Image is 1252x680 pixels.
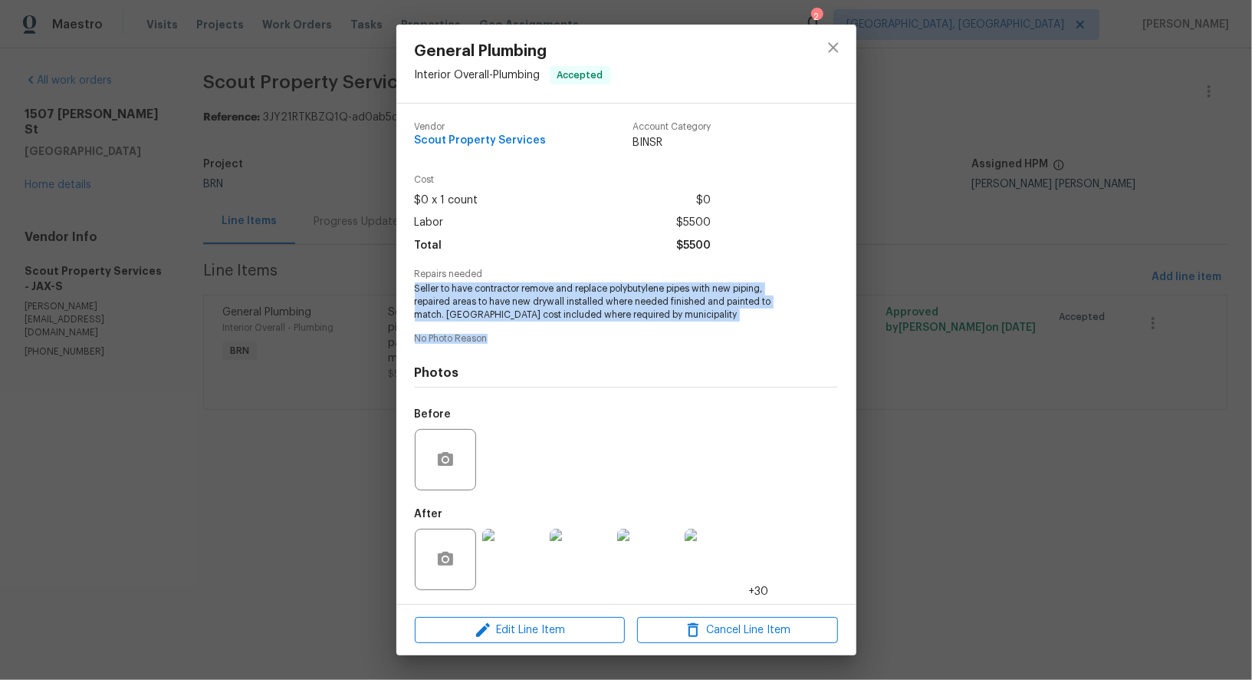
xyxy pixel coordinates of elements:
[415,509,443,520] h5: After
[676,235,711,257] span: $5500
[415,175,711,185] span: Cost
[637,617,838,644] button: Cancel Line Item
[633,122,711,132] span: Account Category
[633,135,711,150] span: BINSR
[419,621,620,640] span: Edit Line Item
[749,584,769,599] span: +30
[415,212,444,234] span: Labor
[415,135,547,147] span: Scout Property Services
[415,409,452,420] h5: Before
[415,70,541,81] span: Interior Overall - Plumbing
[415,190,478,212] span: $0 x 1 count
[642,621,833,640] span: Cancel Line Item
[551,68,610,83] span: Accepted
[415,334,838,344] span: No Photo Reason
[415,122,547,132] span: Vendor
[415,282,796,321] span: Seller to have contractor remove and replace polybutylene pipes with new piping, repaired areas t...
[415,269,838,279] span: Repairs needed
[815,29,852,66] button: close
[415,365,838,381] h4: Photos
[415,235,442,257] span: Total
[696,190,711,212] span: $0
[676,212,711,234] span: $5500
[811,9,822,25] div: 2
[415,43,611,60] span: General Plumbing
[415,617,625,644] button: Edit Line Item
